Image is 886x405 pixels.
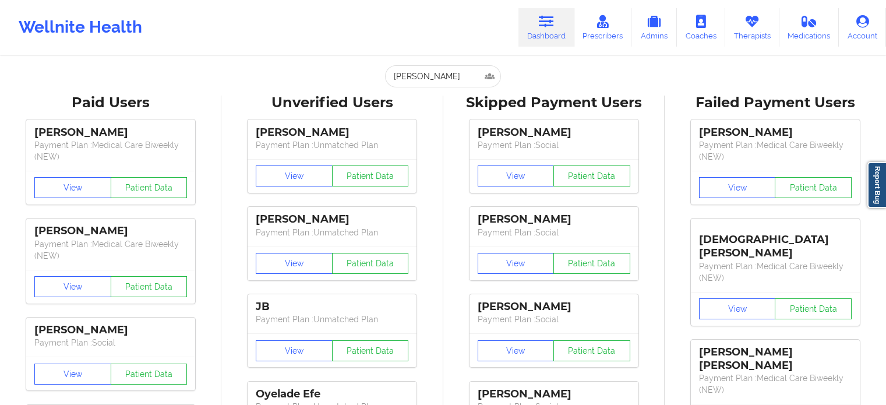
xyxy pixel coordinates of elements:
[699,139,852,163] p: Payment Plan : Medical Care Biweekly (NEW)
[256,388,408,401] div: Oyelade Efe
[451,94,656,112] div: Skipped Payment Users
[111,364,188,385] button: Patient Data
[699,298,776,319] button: View
[699,126,852,139] div: [PERSON_NAME]
[631,8,677,47] a: Admins
[256,165,333,186] button: View
[699,260,852,284] p: Payment Plan : Medical Care Biweekly (NEW)
[256,340,333,361] button: View
[699,346,852,372] div: [PERSON_NAME] [PERSON_NAME]
[699,224,852,260] div: [DEMOGRAPHIC_DATA][PERSON_NAME]
[699,372,852,396] p: Payment Plan : Medical Care Biweekly (NEW)
[553,165,630,186] button: Patient Data
[478,213,630,226] div: [PERSON_NAME]
[34,224,187,238] div: [PERSON_NAME]
[677,8,725,47] a: Coaches
[230,94,435,112] div: Unverified Users
[553,253,630,274] button: Patient Data
[256,126,408,139] div: [PERSON_NAME]
[8,94,213,112] div: Paid Users
[256,139,408,151] p: Payment Plan : Unmatched Plan
[34,177,111,198] button: View
[478,314,630,325] p: Payment Plan : Social
[332,340,409,361] button: Patient Data
[673,94,878,112] div: Failed Payment Users
[478,388,630,401] div: [PERSON_NAME]
[478,253,555,274] button: View
[34,364,111,385] button: View
[332,165,409,186] button: Patient Data
[699,177,776,198] button: View
[256,300,408,314] div: JB
[34,337,187,348] p: Payment Plan : Social
[478,340,555,361] button: View
[256,314,408,325] p: Payment Plan : Unmatched Plan
[775,298,852,319] button: Patient Data
[332,253,409,274] button: Patient Data
[779,8,839,47] a: Medications
[478,300,630,314] div: [PERSON_NAME]
[34,276,111,297] button: View
[256,213,408,226] div: [PERSON_NAME]
[111,276,188,297] button: Patient Data
[553,340,630,361] button: Patient Data
[111,177,188,198] button: Patient Data
[34,323,187,337] div: [PERSON_NAME]
[725,8,779,47] a: Therapists
[839,8,886,47] a: Account
[478,165,555,186] button: View
[478,139,630,151] p: Payment Plan : Social
[867,162,886,208] a: Report Bug
[256,227,408,238] p: Payment Plan : Unmatched Plan
[34,126,187,139] div: [PERSON_NAME]
[775,177,852,198] button: Patient Data
[574,8,632,47] a: Prescribers
[478,227,630,238] p: Payment Plan : Social
[518,8,574,47] a: Dashboard
[478,126,630,139] div: [PERSON_NAME]
[256,253,333,274] button: View
[34,139,187,163] p: Payment Plan : Medical Care Biweekly (NEW)
[34,238,187,262] p: Payment Plan : Medical Care Biweekly (NEW)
